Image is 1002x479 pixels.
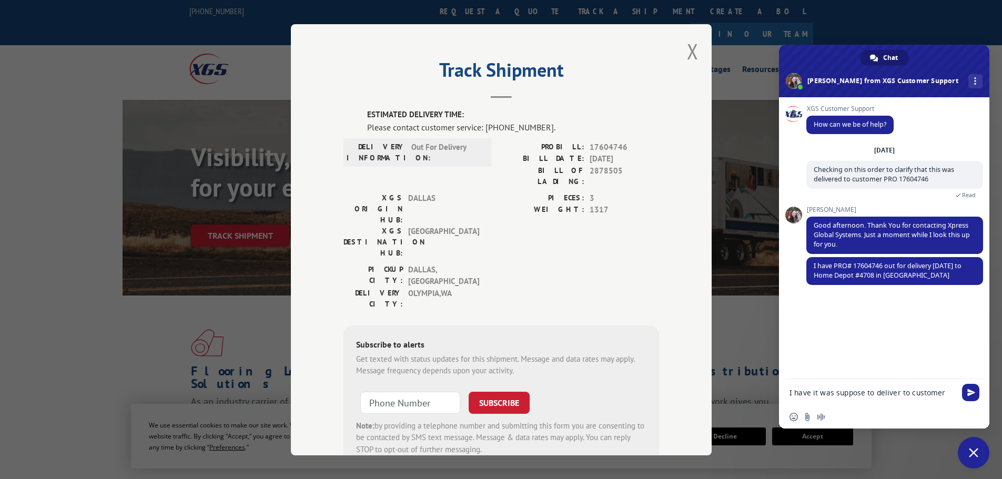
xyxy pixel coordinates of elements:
button: Close modal [687,37,699,65]
span: DALLAS , [GEOGRAPHIC_DATA] [408,263,479,287]
span: Audio message [817,413,825,421]
span: Chat [883,50,898,66]
span: Checking on this order to clarify that this was delivered to customer PRO 17604746 [814,165,954,184]
span: I have PRO# 17604746 out for delivery [DATE] to Home Depot #4708 in [GEOGRAPHIC_DATA] [814,261,961,280]
label: PIECES: [501,192,584,204]
span: Good afternoon. Thank You for contacting Xpress Global Systems. Just a moment while I look this u... [814,221,970,249]
span: 2878505 [590,165,659,187]
div: [DATE] [874,147,895,154]
span: [DATE] [590,153,659,165]
label: BILL DATE: [501,153,584,165]
label: PROBILL: [501,141,584,153]
label: BILL OF LADING: [501,165,584,187]
label: DELIVERY INFORMATION: [347,141,406,163]
span: [PERSON_NAME] [806,206,983,213]
span: How can we be of help? [814,120,886,129]
button: SUBSCRIBE [469,391,530,413]
label: WEIGHT: [501,204,584,216]
label: XGS DESTINATION HUB: [343,225,403,258]
input: Phone Number [360,391,460,413]
div: Subscribe to alerts [356,338,646,353]
div: Close chat [958,437,989,468]
label: XGS ORIGIN HUB: [343,192,403,225]
textarea: Compose your message... [790,388,956,398]
span: Send a file [803,413,812,421]
strong: Note: [356,420,375,430]
label: DELIVERY CITY: [343,287,403,309]
div: by providing a telephone number and submitting this form you are consenting to be contacted by SM... [356,420,646,455]
span: Read [962,191,976,199]
div: More channels [968,74,983,88]
span: OLYMPIA , WA [408,287,479,309]
span: Insert an emoji [790,413,798,421]
div: Please contact customer service: [PHONE_NUMBER]. [367,120,659,133]
span: 3 [590,192,659,204]
span: 1317 [590,204,659,216]
span: 17604746 [590,141,659,153]
span: XGS Customer Support [806,105,894,113]
span: Send [962,384,979,401]
span: DALLAS [408,192,479,225]
span: [GEOGRAPHIC_DATA] [408,225,479,258]
div: Chat [861,50,908,66]
label: ESTIMATED DELIVERY TIME: [367,109,659,121]
label: PICKUP CITY: [343,263,403,287]
div: Get texted with status updates for this shipment. Message and data rates may apply. Message frequ... [356,353,646,376]
h2: Track Shipment [343,63,659,83]
span: Out For Delivery [411,141,482,163]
